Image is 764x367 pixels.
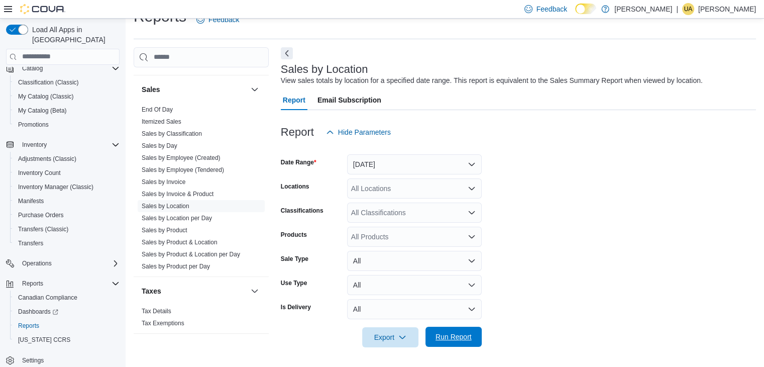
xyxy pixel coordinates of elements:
[18,139,120,151] span: Inventory
[142,202,189,210] span: Sales by Location
[208,15,239,25] span: Feedback
[142,130,202,137] a: Sales by Classification
[10,152,124,166] button: Adjustments (Classic)
[283,90,305,110] span: Report
[14,195,120,207] span: Manifests
[18,239,43,247] span: Transfers
[142,226,187,234] span: Sales by Product
[2,61,124,75] button: Catalog
[10,291,124,305] button: Canadian Compliance
[281,207,323,215] label: Classifications
[142,238,217,246] span: Sales by Product & Location
[18,354,48,366] a: Settings
[249,83,261,96] button: Sales
[14,223,120,235] span: Transfers (Classic)
[2,256,124,270] button: Operations
[435,332,472,342] span: Run Report
[142,106,173,114] span: End Of Day
[142,142,177,150] span: Sales by Day
[14,292,81,304] a: Canadian Compliance
[347,154,482,174] button: [DATE]
[20,4,65,14] img: Cova
[142,166,224,173] a: Sales by Employee (Tendered)
[14,167,65,179] a: Inventory Count
[10,104,124,118] button: My Catalog (Beta)
[142,250,240,258] span: Sales by Product & Location per Day
[10,222,124,236] button: Transfers (Classic)
[22,259,52,267] span: Operations
[281,47,293,59] button: Next
[347,275,482,295] button: All
[22,141,47,149] span: Inventory
[10,319,124,333] button: Reports
[14,119,120,131] span: Promotions
[10,89,124,104] button: My Catalog (Classic)
[281,182,309,191] label: Locations
[14,76,83,88] a: Classification (Classic)
[347,251,482,271] button: All
[142,251,240,258] a: Sales by Product & Location per Day
[614,3,672,15] p: [PERSON_NAME]
[142,308,171,315] a: Tax Details
[22,356,44,364] span: Settings
[142,262,210,270] span: Sales by Product per Day
[281,63,368,75] h3: Sales by Location
[14,320,120,332] span: Reports
[18,121,49,129] span: Promotions
[468,185,476,193] button: Open list of options
[142,142,177,149] a: Sales by Day
[14,153,120,165] span: Adjustments (Classic)
[14,195,48,207] a: Manifests
[14,153,80,165] a: Adjustments (Classic)
[18,169,61,177] span: Inventory Count
[362,327,418,347] button: Export
[18,197,44,205] span: Manifests
[14,167,120,179] span: Inventory Count
[2,277,124,291] button: Reports
[142,84,247,95] button: Sales
[14,105,120,117] span: My Catalog (Beta)
[14,209,68,221] a: Purchase Orders
[14,90,78,103] a: My Catalog (Classic)
[18,336,70,344] span: [US_STATE] CCRS
[18,211,64,219] span: Purchase Orders
[142,130,202,138] span: Sales by Classification
[10,305,124,319] a: Dashboards
[18,62,47,74] button: Catalog
[142,178,185,186] a: Sales by Invoice
[468,233,476,241] button: Open list of options
[142,215,212,222] a: Sales by Location per Day
[18,78,79,86] span: Classification (Classic)
[281,158,316,166] label: Date Range
[10,166,124,180] button: Inventory Count
[142,154,221,162] span: Sales by Employee (Created)
[142,263,210,270] a: Sales by Product per Day
[14,90,120,103] span: My Catalog (Classic)
[10,194,124,208] button: Manifests
[14,209,120,221] span: Purchase Orders
[368,327,412,347] span: Export
[425,327,482,347] button: Run Report
[142,214,212,222] span: Sales by Location per Day
[142,178,185,186] span: Sales by Invoice
[18,322,39,330] span: Reports
[18,107,67,115] span: My Catalog (Beta)
[18,257,56,269] button: Operations
[317,90,381,110] span: Email Subscription
[142,61,193,68] a: Products to Archive
[22,280,43,288] span: Reports
[14,181,97,193] a: Inventory Manager (Classic)
[14,181,120,193] span: Inventory Manager (Classic)
[281,279,307,287] label: Use Type
[2,138,124,152] button: Inventory
[698,3,756,15] p: [PERSON_NAME]
[142,118,181,125] a: Itemized Sales
[684,3,693,15] span: UA
[14,292,120,304] span: Canadian Compliance
[10,208,124,222] button: Purchase Orders
[142,227,187,234] a: Sales by Product
[142,190,213,198] span: Sales by Invoice & Product
[249,285,261,297] button: Taxes
[676,3,678,15] p: |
